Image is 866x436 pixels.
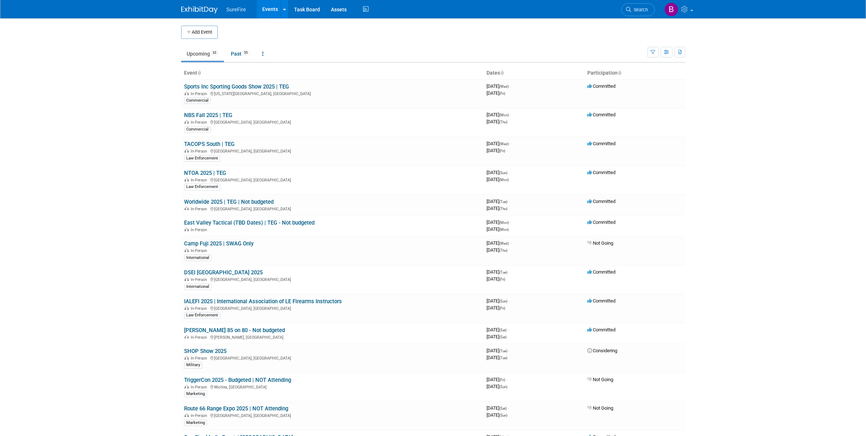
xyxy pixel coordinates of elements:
[184,83,289,90] a: Sports Inc Sporting Goods Show 2025 | TEG
[197,70,201,76] a: Sort by Event Name
[184,91,189,95] img: In-Person Event
[631,7,648,12] span: Search
[191,306,209,311] span: In-Person
[499,356,507,360] span: (Tue)
[191,385,209,390] span: In-Person
[587,219,615,225] span: Committed
[184,97,211,104] div: Commercial
[181,26,218,39] button: Add Event
[184,149,189,153] img: In-Person Event
[587,112,615,117] span: Committed
[184,391,207,397] div: Marketing
[499,120,507,124] span: (Thu)
[499,142,509,146] span: (Wed)
[499,241,509,245] span: (Wed)
[510,83,511,89] span: -
[184,305,481,311] div: [GEOGRAPHIC_DATA], [GEOGRAPHIC_DATA]
[508,405,509,411] span: -
[181,47,224,61] a: Upcoming33
[184,240,253,247] a: Camp Fuji 2025 | SWAG Only
[499,200,507,204] span: (Tue)
[191,228,209,232] span: In-Person
[487,177,509,182] span: [DATE]
[508,199,510,204] span: -
[664,3,678,16] img: Bree Yoshikawa
[499,171,507,175] span: (Sun)
[181,6,218,14] img: ExhibitDay
[499,270,507,274] span: (Tue)
[487,240,511,246] span: [DATE]
[618,70,621,76] a: Sort by Participation Type
[184,405,288,412] a: Route 66 Range Expo 2025 | NOT Attending
[499,335,507,339] span: (Sat)
[510,240,511,246] span: -
[499,228,509,232] span: (Mon)
[487,119,507,124] span: [DATE]
[500,70,504,76] a: Sort by Start Date
[487,276,505,282] span: [DATE]
[499,328,507,332] span: (Sat)
[184,327,285,334] a: [PERSON_NAME] 85 on 80 - Not budgeted
[499,413,507,417] span: (Sun)
[499,207,507,211] span: (Thu)
[584,67,685,79] th: Participation
[184,356,189,360] img: In-Person Event
[487,377,507,382] span: [DATE]
[191,120,209,125] span: In-Person
[499,248,507,252] span: (Thu)
[191,335,209,340] span: In-Person
[587,170,615,175] span: Committed
[499,91,505,95] span: (Fri)
[184,348,226,354] a: SHOP Show 2025
[184,141,234,147] a: TACOPS South | TEG
[184,384,481,390] div: Wichita, [GEOGRAPHIC_DATA]
[506,377,507,382] span: -
[184,283,211,290] div: International
[184,420,207,426] div: Marketing
[184,385,189,388] img: In-Person Event
[508,298,510,304] span: -
[487,334,507,339] span: [DATE]
[587,269,615,275] span: Committed
[184,413,189,417] img: In-Person Event
[184,334,481,340] div: [PERSON_NAME], [GEOGRAPHIC_DATA]
[184,199,274,205] a: Worldwide 2025 | TEG | Not budgeted
[184,120,189,124] img: In-Person Event
[184,312,220,319] div: Law Enforcement
[210,50,218,56] span: 33
[487,348,510,353] span: [DATE]
[499,149,505,153] span: (Fri)
[484,67,584,79] th: Dates
[191,413,209,418] span: In-Person
[499,221,509,225] span: (Mon)
[487,226,509,232] span: [DATE]
[184,355,481,361] div: [GEOGRAPHIC_DATA], [GEOGRAPHIC_DATA]
[587,405,613,411] span: Not Going
[487,112,511,117] span: [DATE]
[184,206,481,211] div: [GEOGRAPHIC_DATA], [GEOGRAPHIC_DATA]
[184,335,189,339] img: In-Person Event
[487,170,510,175] span: [DATE]
[184,177,481,183] div: [GEOGRAPHIC_DATA], [GEOGRAPHIC_DATA]
[191,149,209,154] span: In-Person
[587,240,613,246] span: Not Going
[184,276,481,282] div: [GEOGRAPHIC_DATA], [GEOGRAPHIC_DATA]
[508,327,509,332] span: -
[184,126,211,133] div: Commercial
[184,112,232,119] a: NBS Fall 2025 | TEG
[181,67,484,79] th: Event
[587,141,615,146] span: Committed
[487,90,505,96] span: [DATE]
[499,349,507,353] span: (Tue)
[184,155,220,162] div: Law Enforcement
[487,412,507,418] span: [DATE]
[191,356,209,361] span: In-Person
[508,269,510,275] span: -
[499,299,507,303] span: (Sun)
[499,406,507,410] span: (Sat)
[499,113,509,117] span: (Mon)
[487,206,507,211] span: [DATE]
[487,327,509,332] span: [DATE]
[587,298,615,304] span: Committed
[184,248,189,252] img: In-Person Event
